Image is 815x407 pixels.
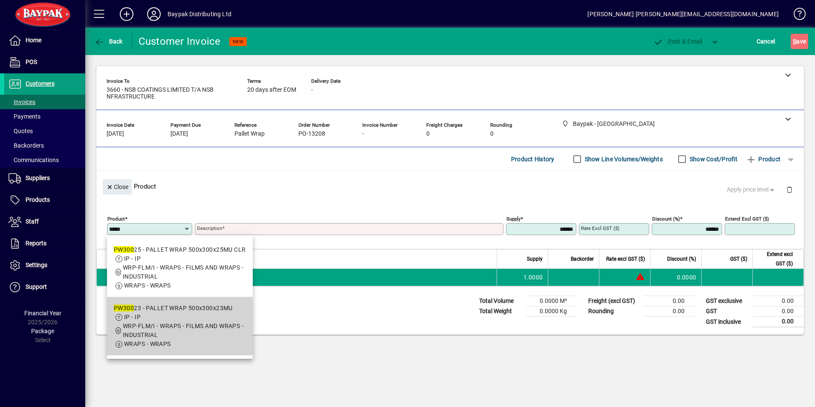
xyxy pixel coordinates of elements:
[644,306,695,317] td: 0.00
[426,131,430,137] span: 0
[123,323,243,338] span: WRP-FLM/I - WRAPS - FILMS AND WRAPS - INDUSTRIAL
[587,7,779,21] div: [PERSON_NAME] [PERSON_NAME][EMAIL_ADDRESS][DOMAIN_NAME]
[754,34,777,49] button: Cancel
[4,30,85,51] a: Home
[688,155,737,163] label: Show Cost/Profit
[527,254,543,264] span: Supply
[123,264,243,280] span: WRP-FLM/I - WRAPS - FILMS AND WRAPS - INDUSTRIAL
[526,306,577,317] td: 0.0000 Kg
[667,254,696,264] span: Discount (%)
[311,87,313,93] span: -
[506,216,520,222] mat-label: Supply
[787,2,804,29] a: Knowledge Base
[526,296,577,306] td: 0.0000 M³
[26,283,47,290] span: Support
[793,38,796,45] span: S
[26,174,50,181] span: Suppliers
[4,95,85,109] a: Invoices
[26,58,37,65] span: POS
[4,211,85,233] a: Staff
[4,52,85,73] a: POS
[107,87,234,100] span: 3660 - NSB COATINGS LIMITED T/A NSB NFRASTRUCTURE
[113,6,140,22] button: Add
[644,296,695,306] td: 0.00
[140,6,168,22] button: Profile
[101,183,134,190] app-page-header-button: Close
[779,179,800,200] button: Delete
[171,131,188,137] span: [DATE]
[233,39,243,44] span: NEW
[4,233,85,254] a: Reports
[702,317,753,327] td: GST inclusive
[234,131,265,137] span: Pallet Wrap
[511,152,555,166] span: Product History
[26,240,46,247] span: Reports
[124,340,171,347] span: WRAPS - WRAPS
[107,216,125,222] mat-label: Product
[791,34,808,49] button: Save
[26,196,50,203] span: Products
[475,296,526,306] td: Total Volume
[730,254,747,264] span: GST ($)
[9,157,59,163] span: Communications
[92,34,125,49] button: Back
[757,35,775,48] span: Cancel
[4,153,85,167] a: Communications
[114,246,134,253] em: PW300
[197,225,222,231] mat-label: Description
[475,306,526,317] td: Total Weight
[139,35,221,48] div: Customer Invoice
[793,35,806,48] span: ave
[168,7,231,21] div: Baypak Distributing Ltd
[668,38,672,45] span: P
[523,273,543,282] span: 1.0000
[114,245,246,254] div: 25 - PALLET WRAP 500x300x25MU CLR
[124,314,141,320] span: IP - IP
[362,131,364,137] span: -
[606,254,645,264] span: Rate excl GST ($)
[4,168,85,189] a: Suppliers
[107,131,124,137] span: [DATE]
[753,296,804,306] td: 0.00
[753,317,804,327] td: 0.00
[649,34,707,49] button: Post & Email
[124,255,141,262] span: IP - IP
[571,254,594,264] span: Backorder
[9,113,40,120] span: Payments
[4,255,85,276] a: Settings
[4,109,85,124] a: Payments
[26,218,39,225] span: Staff
[31,328,54,334] span: Package
[583,155,663,163] label: Show Line Volumes/Weights
[96,171,804,202] div: Product
[26,37,41,44] span: Home
[758,250,793,268] span: Extend excl GST ($)
[4,138,85,153] a: Backorders
[26,262,47,268] span: Settings
[584,296,644,306] td: Freight (excl GST)
[4,189,85,211] a: Products
[727,185,776,194] span: Apply price level
[107,297,253,355] mat-option: PW30023 - PALLET WRAP 500x300x23MU
[9,99,35,105] span: Invoices
[725,216,769,222] mat-label: Extend excl GST ($)
[124,282,171,289] span: WRAPS - WRAPS
[653,38,702,45] span: ost & Email
[702,296,753,306] td: GST exclusive
[103,179,132,195] button: Close
[490,131,494,137] span: 0
[753,306,804,317] td: 0.00
[85,34,132,49] app-page-header-button: Back
[106,180,128,194] span: Close
[107,238,253,297] mat-option: PW30025 - PALLET WRAP 500x300x25MU CLR
[24,310,61,317] span: Financial Year
[723,182,780,198] button: Apply price level
[247,87,296,93] span: 20 days after EOM
[508,151,558,167] button: Product History
[581,225,619,231] mat-label: Rate excl GST ($)
[114,304,246,313] div: 23 - PALLET WRAP 500x300x23MU
[650,269,701,286] td: 0.0000
[4,124,85,138] a: Quotes
[4,276,85,298] a: Support
[584,306,644,317] td: Rounding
